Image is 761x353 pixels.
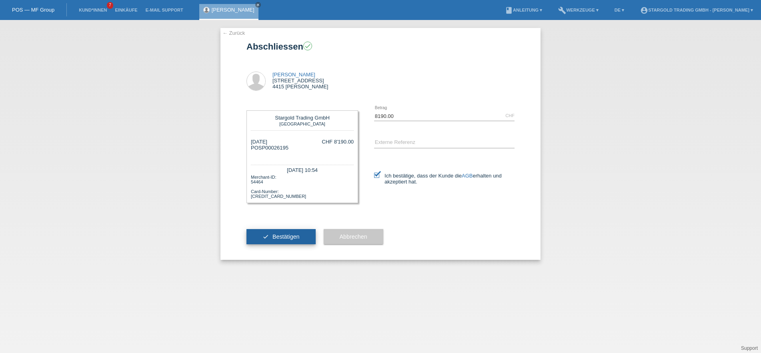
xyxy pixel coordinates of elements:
[212,7,254,13] a: [PERSON_NAME]
[640,6,648,14] i: account_circle
[324,229,383,244] button: Abbrechen
[554,8,603,12] a: buildWerkzeuge ▾
[256,3,260,7] i: close
[246,42,515,52] h1: Abschliessen
[505,6,513,14] i: book
[636,8,757,12] a: account_circleStargold Trading GmbH - [PERSON_NAME] ▾
[255,2,261,8] a: close
[142,8,187,12] a: E-Mail Support
[340,233,367,240] span: Abbrechen
[501,8,546,12] a: bookAnleitung ▾
[262,233,269,240] i: check
[12,7,54,13] a: POS — MF Group
[611,8,628,12] a: DE ▾
[741,345,758,351] a: Support
[111,8,141,12] a: Einkäufe
[272,233,300,240] span: Bestätigen
[251,139,288,157] div: [DATE] POSP00026195
[253,121,352,126] div: [GEOGRAPHIC_DATA]
[272,72,315,78] a: [PERSON_NAME]
[462,173,473,179] a: AGB
[505,113,515,118] div: CHF
[107,2,113,9] span: 7
[374,173,515,185] label: Ich bestätige, dass der Kunde die erhalten und akzeptiert hat.
[251,165,354,174] div: [DATE] 10:54
[322,139,354,145] div: CHF 8'190.00
[246,229,316,244] button: check Bestätigen
[558,6,566,14] i: build
[253,115,352,121] div: Stargold Trading GmbH
[75,8,111,12] a: Kund*innen
[304,42,311,50] i: check
[251,174,354,199] div: Merchant-ID: 54464 Card-Number: [CREDIT_CARD_NUMBER]
[222,30,245,36] a: ← Zurück
[272,72,328,90] div: [STREET_ADDRESS] 4415 [PERSON_NAME]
